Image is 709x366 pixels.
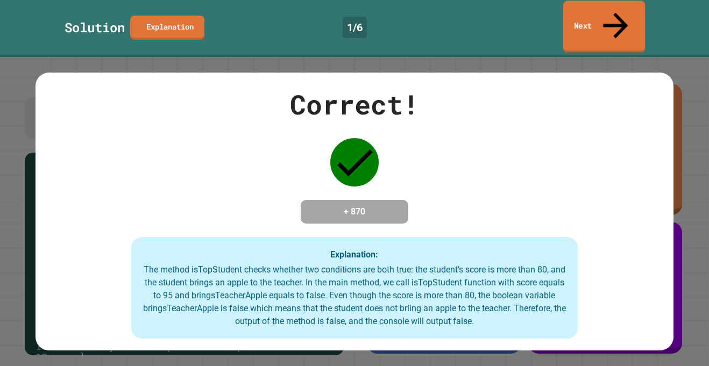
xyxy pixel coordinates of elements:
div: Solution [65,18,125,37]
h4: + 870 [311,205,398,218]
div: 1 / 6 [343,17,367,38]
a: Explanation [130,16,204,40]
div: Correct! [290,84,419,125]
strong: Explanation: [330,249,378,259]
a: Next [563,1,645,53]
div: The method isTopStudent checks whether two conditions are both true: the student's score is more ... [142,263,567,328]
